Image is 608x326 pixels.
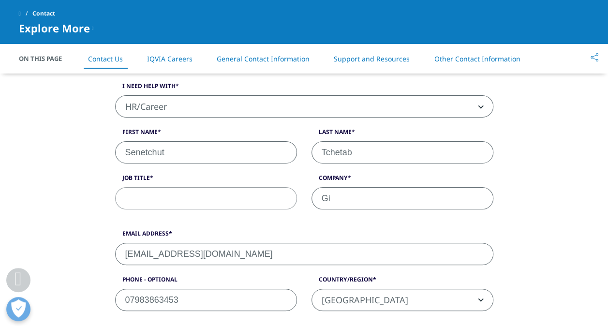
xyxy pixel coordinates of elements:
label: Job Title [115,174,297,187]
label: Company [311,174,493,187]
label: I need help with [115,82,493,95]
a: General Contact Information [217,54,310,63]
label: Last Name [311,128,493,141]
a: Other Contact Information [434,54,520,63]
label: First Name [115,128,297,141]
span: United Kingdom [311,289,493,311]
button: Open Preferences [6,297,30,321]
span: HR/Career [116,96,493,118]
span: Contact [32,5,55,22]
span: United Kingdom [312,289,493,311]
a: Contact Us [88,54,123,63]
a: IQVIA Careers [147,54,193,63]
span: HR/Career [115,95,493,118]
span: Explore More [19,22,90,34]
label: Country/Region [311,275,493,289]
span: On This Page [19,54,72,63]
a: Support and Resources [334,54,410,63]
label: Phone - Optional [115,275,297,289]
label: Email Address [115,229,493,243]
